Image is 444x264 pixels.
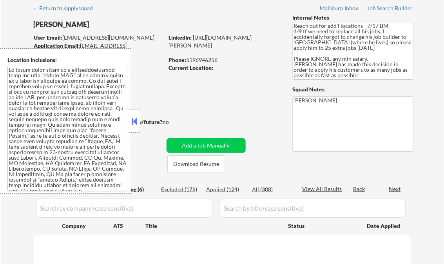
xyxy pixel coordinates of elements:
[293,86,413,93] div: Squad Notes
[320,5,359,11] div: Mailslurp Inbox
[303,185,344,193] div: View All Results
[167,138,246,153] button: Add a Job Manually
[33,5,101,11] div: ← Return to /applysquad
[114,222,146,230] div: ATS
[207,186,246,193] div: Applied (124)
[161,186,201,193] div: Excluded (178)
[169,56,187,63] strong: Phone:
[368,5,413,13] a: Job Search Builder
[62,222,114,230] div: Company
[252,186,292,193] div: All (308)
[169,34,252,49] a: [URL][DOMAIN_NAME][PERSON_NAME]
[169,34,192,41] strong: LinkedIn:
[167,155,225,173] button: Download Resume
[34,34,164,42] div: [EMAIL_ADDRESS][DOMAIN_NAME]
[34,42,80,49] strong: Application Email:
[353,185,366,193] div: Back
[146,222,281,230] div: Title
[368,5,413,11] div: Job Search Builder
[169,56,280,64] div: 5196946256
[367,222,402,230] div: Date Applied
[220,199,406,218] input: Search by title (case sensitive)
[288,218,356,233] div: Status
[7,56,128,64] div: Location Inclusions:
[34,34,63,41] strong: User Email:
[33,5,101,13] a: ← Return to /applysquad
[34,20,195,29] div: [PERSON_NAME]
[169,64,214,71] strong: Current Location:
[36,199,212,218] input: Search by company (case sensitive)
[34,42,164,57] div: [EMAIL_ADDRESS][DOMAIN_NAME]
[320,5,359,13] a: Mailslurp Inbox
[389,185,402,193] div: Next
[163,118,185,126] div: no
[293,14,413,22] div: Internal Notes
